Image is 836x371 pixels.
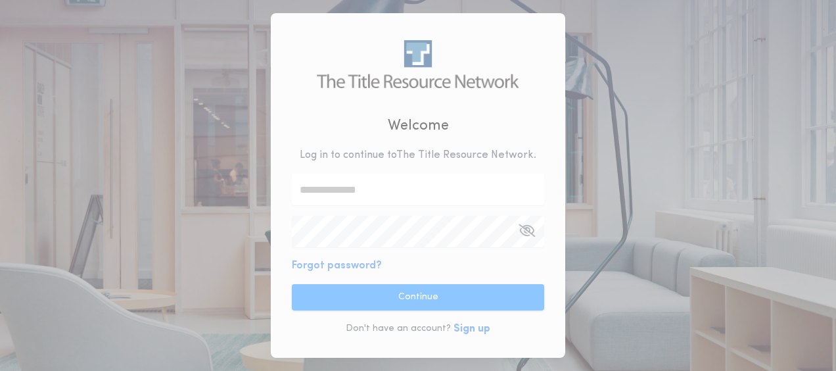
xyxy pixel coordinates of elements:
[292,258,382,274] button: Forgot password?
[292,284,544,310] button: Continue
[300,147,536,163] p: Log in to continue to The Title Resource Network .
[388,115,449,137] h2: Welcome
[346,322,451,335] p: Don't have an account?
[317,40,519,88] img: logo
[453,321,490,337] button: Sign up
